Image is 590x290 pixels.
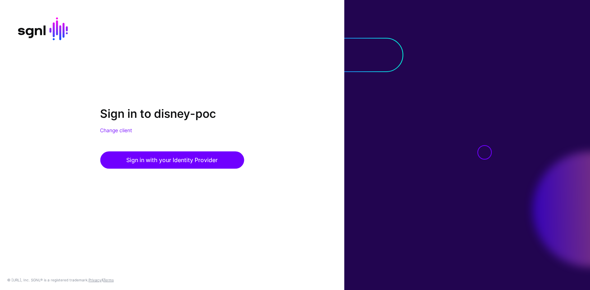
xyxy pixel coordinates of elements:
[100,151,244,169] button: Sign in with your Identity Provider
[7,277,114,283] div: © [URL], Inc. SGNL® is a registered trademark. &
[103,278,114,282] a: Terms
[100,107,244,121] h2: Sign in to disney-poc
[100,127,132,133] a: Change client
[88,278,101,282] a: Privacy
